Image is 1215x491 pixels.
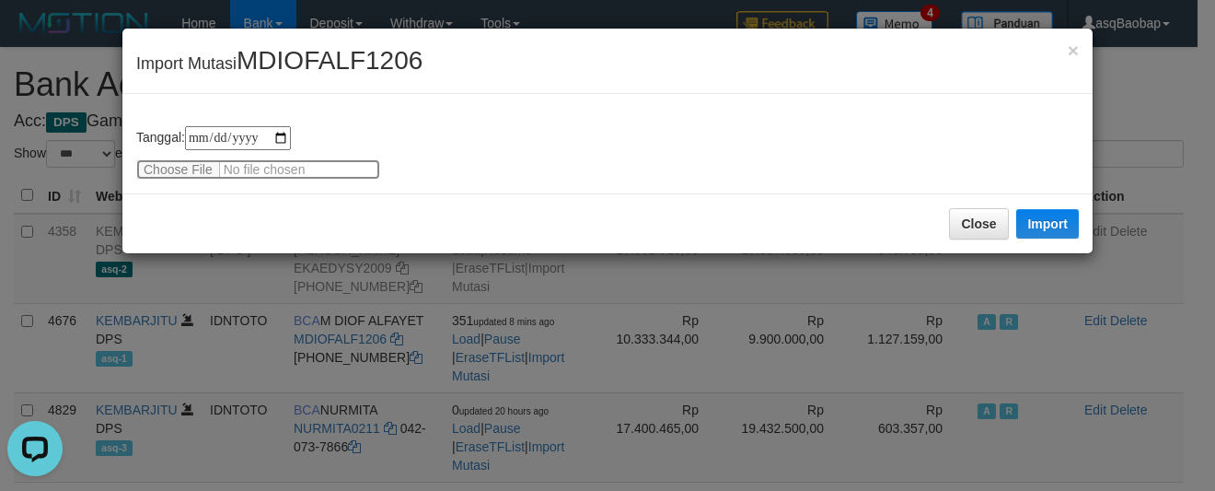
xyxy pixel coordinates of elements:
div: Tanggal: [136,126,1079,180]
span: × [1068,40,1079,61]
button: Import [1016,209,1079,239]
button: Close [1068,41,1079,60]
span: Import Mutasi [136,54,422,73]
span: MDIOFALF1206 [237,46,422,75]
button: Close [949,208,1008,240]
button: Open LiveChat chat widget [7,7,63,63]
